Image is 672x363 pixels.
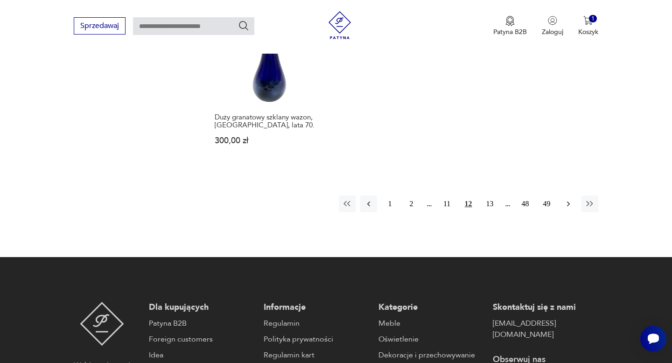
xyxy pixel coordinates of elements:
p: Skontaktuj się z nami [493,302,598,313]
button: Szukaj [238,20,249,31]
button: Zaloguj [542,16,563,36]
img: Patyna - sklep z meblami i dekoracjami vintage [80,302,124,346]
button: 1 [382,195,399,212]
img: Ikonka użytkownika [548,16,557,25]
button: 11 [439,195,455,212]
button: 48 [517,195,534,212]
a: Idea [149,349,254,361]
a: Meble [378,318,484,329]
p: Koszyk [578,28,598,36]
p: Dla kupujących [149,302,254,313]
button: Sprzedawaj [74,17,126,35]
p: Patyna B2B [493,28,527,36]
p: Informacje [264,302,369,313]
a: Dekoracje i przechowywanie [378,349,484,361]
a: [EMAIL_ADDRESS][DOMAIN_NAME] [493,318,598,340]
a: Sprzedawaj [74,23,126,30]
img: Patyna - sklep z meblami i dekoracjami vintage [326,11,354,39]
a: Foreign customers [149,334,254,345]
p: 300,00 zł [215,137,329,145]
button: 49 [539,195,555,212]
button: 12 [460,195,477,212]
a: Ikona medaluPatyna B2B [493,16,527,36]
img: Ikona koszyka [583,16,593,25]
a: Polityka prywatności [264,334,369,345]
button: 2 [403,195,420,212]
button: 1Koszyk [578,16,598,36]
h3: Duży granatowy szklany wazon, [GEOGRAPHIC_DATA], lata 70. [215,113,329,129]
div: 1 [589,15,597,23]
a: Oświetlenie [378,334,484,345]
a: Regulamin [264,318,369,329]
a: Patyna B2B [149,318,254,329]
iframe: Smartsupp widget button [640,326,666,352]
p: Kategorie [378,302,484,313]
button: Patyna B2B [493,16,527,36]
img: Ikona medalu [505,16,515,26]
p: Zaloguj [542,28,563,36]
button: 13 [482,195,498,212]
